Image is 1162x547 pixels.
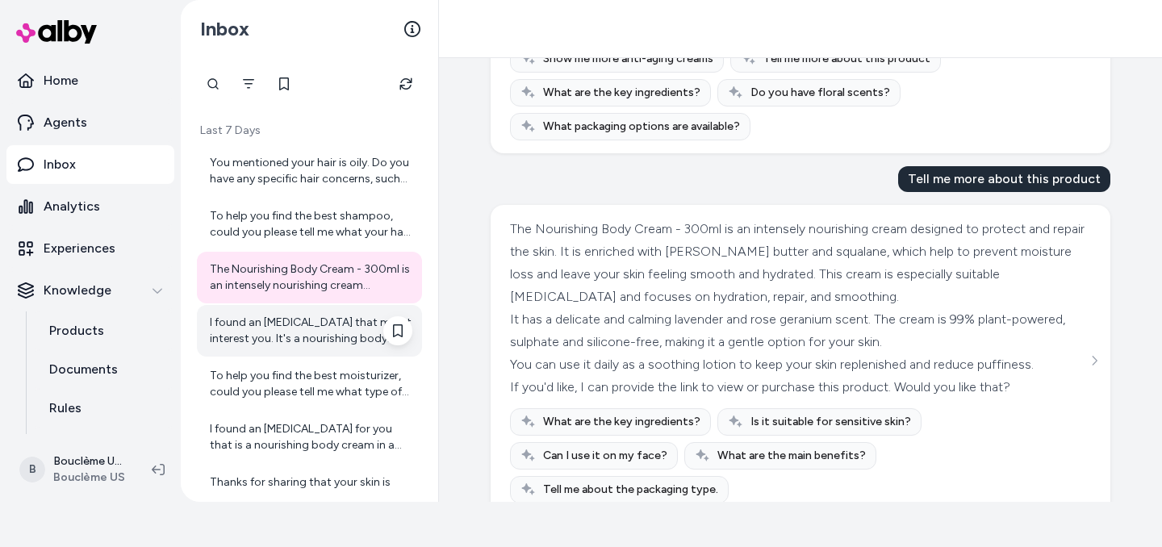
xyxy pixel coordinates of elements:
p: Bouclème US Shopify [53,453,126,470]
div: You can use it daily as a soothing lotion to keep your skin replenished and reduce puffiness. [510,353,1087,376]
p: Home [44,71,78,90]
span: What are the key ingredients? [543,85,700,101]
p: Knowledge [44,281,111,300]
span: Tell me more about this product [763,51,930,67]
a: You mentioned your hair is oily. Do you have any specific hair concerns, such as an oily scalp, o... [197,145,422,197]
div: The Nourishing Body Cream - 300ml is an intensely nourishing cream designed to protect and repair... [510,218,1087,308]
span: B [19,457,45,482]
span: Can I use it on my face? [543,448,667,464]
span: Tell me about the packaging type. [543,482,718,498]
p: Products [49,321,104,340]
span: What are the key ingredients? [543,414,700,430]
p: Experiences [44,239,115,258]
span: Bouclème US [53,470,126,486]
span: Is it suitable for sensitive skin? [750,414,911,430]
a: Thanks for sharing that your skin is dry! To help build your skincare routine, could you please l... [197,465,422,516]
div: To help you find the best shampoo, could you please tell me what your hair type is? For example, ... [210,208,412,240]
a: I found an [MEDICAL_DATA] for you that is a nourishing body cream in a 300ml size. It is enriched... [197,411,422,463]
div: Thanks for sharing that your skin is dry! To help build your skincare routine, could you please l... [210,474,412,507]
div: You mentioned your hair is oily. Do you have any specific hair concerns, such as an oily scalp, o... [210,155,412,187]
p: Documents [49,360,118,379]
a: The Nourishing Body Cream - 300ml is an intensely nourishing cream designed to protect and repair... [197,252,422,303]
div: Tell me more about this product [898,166,1110,192]
a: Documents [33,350,174,389]
button: Knowledge [6,271,174,310]
p: Agents [44,113,87,132]
p: Inbox [44,155,76,174]
p: Rules [49,399,82,418]
button: Filter [232,68,265,100]
a: Agents [6,103,174,142]
p: Last 7 Days [197,123,422,139]
span: Show me more anti-aging creams [543,51,713,67]
button: See more [1085,351,1104,370]
span: What packaging options are available? [543,119,740,135]
a: Analytics [6,187,174,226]
a: To help you find the best shampoo, could you please tell me what your hair type is? For example, ... [197,198,422,250]
img: alby Logo [16,20,97,44]
span: What are the main benefits? [717,448,866,464]
a: Rules [33,389,174,428]
div: If you'd like, I can provide the link to view or purchase this product. Would you like that? [510,376,1087,399]
button: Refresh [390,68,422,100]
span: Do you have floral scents? [750,85,890,101]
a: Experiences [6,229,174,268]
a: Inbox [6,145,174,184]
div: To help you find the best moisturizer, could you please tell me what type of moisturizer texture ... [210,368,412,400]
div: The Nourishing Body Cream - 300ml is an intensely nourishing cream designed to protect and repair... [210,261,412,294]
div: It has a delicate and calming lavender and rose geranium scent. The cream is 99% plant-powered, s... [510,308,1087,353]
a: Products [33,311,174,350]
div: I found an [MEDICAL_DATA] for you that is a nourishing body cream in a 300ml size. It is enriched... [210,421,412,453]
h2: Inbox [200,17,249,41]
a: To help you find the best moisturizer, could you please tell me what type of moisturizer texture ... [197,358,422,410]
a: I found an [MEDICAL_DATA] that might interest you. It's a nourishing body cream, 300ml in size, e... [197,305,422,357]
button: BBouclème US ShopifyBouclème US [10,444,139,495]
a: Home [6,61,174,100]
p: Analytics [44,197,100,216]
div: I found an [MEDICAL_DATA] that might interest you. It's a nourishing body cream, 300ml in size, e... [210,315,412,347]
